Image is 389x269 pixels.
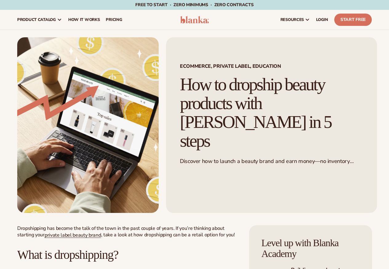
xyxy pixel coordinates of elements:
img: logo [180,16,209,23]
img: Growing money with ecommerce [17,37,159,213]
span: Ecommerce, Private Label, EDUCATION [180,64,363,69]
span: How It Works [68,17,100,22]
span: Free to start · ZERO minimums · ZERO contracts [135,2,253,8]
span: resources [280,17,304,22]
a: product catalog [14,10,65,30]
a: Start Free [334,14,372,26]
p: Discover how to launch a beauty brand and earn money—no inventory needed. [180,158,363,165]
h1: How to dropship beauty products with [PERSON_NAME] in 5 steps [180,75,363,150]
a: private label beauty brand [45,232,101,238]
a: pricing [103,10,125,30]
a: How It Works [65,10,103,30]
a: resources [277,10,313,30]
span: pricing [106,17,122,22]
h4: Level up with Blanka Academy [261,238,360,259]
a: LOGIN [313,10,331,30]
p: Dropshipping has become the talk of the town in the past couple of years. If you’re thinking abou... [17,225,237,238]
span: LOGIN [316,17,328,22]
span: product catalog [17,17,56,22]
h2: What is dropshipping? [17,248,237,262]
